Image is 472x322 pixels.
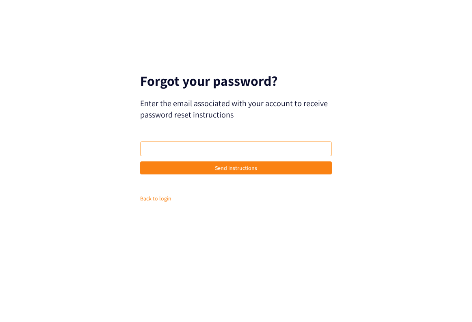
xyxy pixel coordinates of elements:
[140,161,332,174] button: Send instructions
[140,98,332,120] p: Enter the email associated with your account to receive password reset instructions
[336,234,472,322] iframe: Chat Widget
[215,163,257,172] span: Send instructions
[140,74,332,87] p: Forgot your password?
[140,195,171,202] a: Back to login
[140,133,154,141] label: Email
